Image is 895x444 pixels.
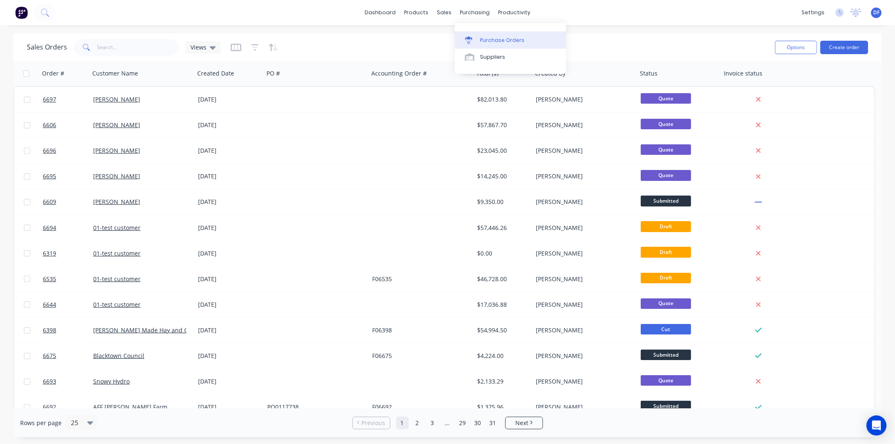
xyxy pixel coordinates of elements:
[536,121,629,129] div: [PERSON_NAME]
[477,121,527,129] div: $57,867.70
[820,41,868,54] button: Create order
[97,39,179,56] input: Search...
[477,377,527,386] div: $2,133.29
[433,6,456,19] div: sales
[93,224,141,232] a: 01-test customer
[43,87,93,112] a: 6697
[873,9,879,16] span: DF
[536,326,629,334] div: [PERSON_NAME]
[43,352,56,360] span: 6675
[457,417,469,429] a: Page 29
[641,144,691,155] span: Quote
[93,275,141,283] a: 01-test customer
[641,324,691,334] span: Cut
[477,224,527,232] div: $57,446.26
[43,172,56,180] span: 6695
[198,95,261,104] div: [DATE]
[43,189,93,214] a: 6609
[477,95,527,104] div: $82,013.80
[372,403,465,411] div: F06692
[536,300,629,309] div: [PERSON_NAME]
[396,417,409,429] a: Page 1 is your current page
[536,249,629,258] div: [PERSON_NAME]
[641,273,691,283] span: Draft
[43,403,56,411] span: 6692
[27,43,67,51] h1: Sales Orders
[349,417,546,429] ul: Pagination
[43,292,93,317] a: 6644
[43,275,56,283] span: 6535
[775,41,817,54] button: Options
[190,43,206,52] span: Views
[477,249,527,258] div: $0.00
[198,377,261,386] div: [DATE]
[360,6,400,19] a: dashboard
[93,121,140,129] a: [PERSON_NAME]
[20,419,62,427] span: Rows per page
[641,350,691,360] span: Submitted
[43,198,56,206] span: 6609
[797,6,829,19] div: settings
[641,298,691,309] span: Quote
[641,119,691,129] span: Quote
[400,6,433,19] div: products
[641,375,691,386] span: Quote
[477,172,527,180] div: $14,245.00
[43,377,56,386] span: 6693
[536,403,629,411] div: [PERSON_NAME]
[640,69,658,78] div: Status
[198,300,261,309] div: [DATE]
[411,417,424,429] a: Page 2
[361,419,385,427] span: Previous
[477,198,527,206] div: $9,350.00
[43,369,93,394] a: 6693
[198,172,261,180] div: [DATE]
[267,403,360,411] div: PO0117738
[43,138,93,163] a: 6696
[372,275,465,283] div: F06535
[43,394,93,420] a: 6692
[477,275,527,283] div: $46,728.00
[641,221,691,232] span: Draft
[641,247,691,257] span: Draft
[477,326,527,334] div: $54,994.50
[93,326,220,334] a: [PERSON_NAME] Made Hay and Chaff Pty Ltd
[372,326,465,334] div: F06398
[93,146,140,154] a: [PERSON_NAME]
[494,6,535,19] div: productivity
[15,6,28,19] img: Factory
[455,31,566,48] a: Purchase Orders
[198,121,261,129] div: [DATE]
[43,224,56,232] span: 6694
[43,215,93,240] a: 6694
[198,146,261,155] div: [DATE]
[353,419,390,427] a: Previous page
[43,318,93,343] a: 6398
[197,69,234,78] div: Created Date
[198,224,261,232] div: [DATE]
[456,6,494,19] div: purchasing
[515,419,528,427] span: Next
[536,172,629,180] div: [PERSON_NAME]
[43,146,56,155] span: 6696
[198,352,261,360] div: [DATE]
[441,417,454,429] a: Jump forward
[477,352,527,360] div: $4,224.00
[472,417,484,429] a: Page 30
[641,170,691,180] span: Quote
[266,69,280,78] div: PO #
[198,326,261,334] div: [DATE]
[93,377,130,385] a: Snowy Hydro
[426,417,439,429] a: Page 3
[866,415,887,436] div: Open Intercom Messenger
[372,352,465,360] div: F06675
[371,69,427,78] div: Accounting Order #
[480,37,524,44] div: Purchase Orders
[93,249,141,257] a: 01-test customer
[536,275,629,283] div: [PERSON_NAME]
[536,224,629,232] div: [PERSON_NAME]
[536,95,629,104] div: [PERSON_NAME]
[641,93,691,104] span: Quote
[92,69,138,78] div: Customer Name
[43,241,93,266] a: 6319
